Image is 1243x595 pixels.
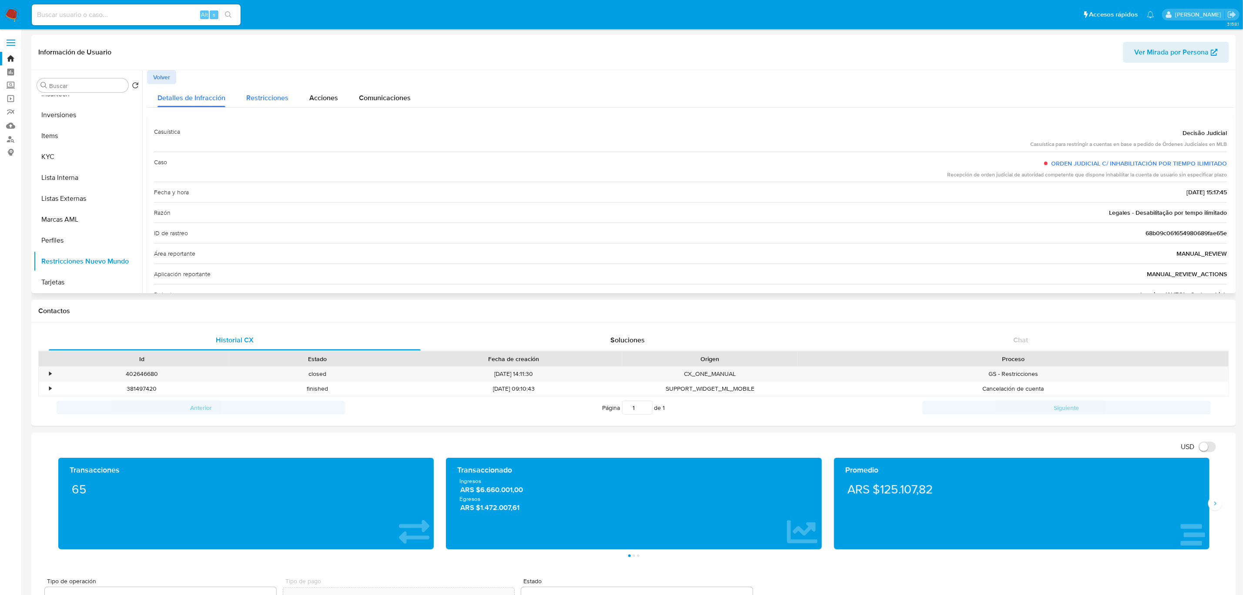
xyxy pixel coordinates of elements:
[57,401,345,415] button: Anterior
[54,382,230,396] div: 381497420
[54,367,230,381] div: 402646680
[798,367,1229,381] div: GS - Restricciones
[60,355,224,363] div: Id
[236,355,399,363] div: Estado
[34,167,142,188] button: Lista Interna
[1147,11,1154,18] a: Notificaciones
[622,382,798,396] div: SUPPORT_WIDGET_ML_MOBILE
[622,367,798,381] div: CX_ONE_MANUAL
[230,382,405,396] div: finished
[1134,42,1209,63] span: Ver Mirada por Persona
[49,385,51,393] div: •
[34,230,142,251] button: Perfiles
[1089,10,1138,19] span: Accesos rápidos
[1227,10,1236,19] a: Salir
[34,272,142,293] button: Tarjetas
[38,48,111,57] h1: Información de Usuario
[405,382,622,396] div: [DATE] 09:10:43
[213,10,215,19] span: s
[132,82,139,91] button: Volver al orden por defecto
[628,355,792,363] div: Origen
[38,307,1229,315] h1: Contactos
[34,188,142,209] button: Listas Externas
[34,209,142,230] button: Marcas AML
[1013,335,1028,345] span: Chat
[1123,42,1229,63] button: Ver Mirada por Persona
[405,367,622,381] div: [DATE] 14:11:30
[34,146,142,167] button: KYC
[49,82,125,90] input: Buscar
[34,251,142,272] button: Restricciones Nuevo Mundo
[32,9,241,20] input: Buscar usuario o caso...
[49,370,51,378] div: •
[1175,10,1224,19] p: eliana.eguerrero@mercadolibre.com
[40,82,47,89] button: Buscar
[922,401,1211,415] button: Siguiente
[230,367,405,381] div: closed
[219,9,237,21] button: search-icon
[610,335,645,345] span: Soluciones
[798,382,1229,396] div: Cancelación de cuenta
[201,10,208,19] span: Alt
[34,125,142,146] button: Items
[216,335,254,345] span: Historial CX
[412,355,616,363] div: Fecha de creación
[804,355,1223,363] div: Proceso
[663,403,665,412] span: 1
[603,401,665,415] span: Página de
[34,105,142,125] button: Inversiones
